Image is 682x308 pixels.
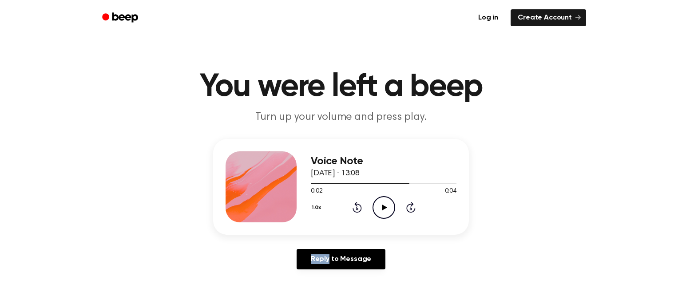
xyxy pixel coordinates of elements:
span: 0:02 [311,187,322,196]
p: Turn up your volume and press play. [170,110,511,125]
a: Log in [471,9,505,26]
h3: Voice Note [311,155,456,167]
span: [DATE] · 13:08 [311,170,360,178]
a: Beep [96,9,146,27]
a: Reply to Message [297,249,385,269]
a: Create Account [511,9,586,26]
span: 0:04 [445,187,456,196]
button: 1.0x [311,200,325,215]
h1: You were left a beep [114,71,568,103]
